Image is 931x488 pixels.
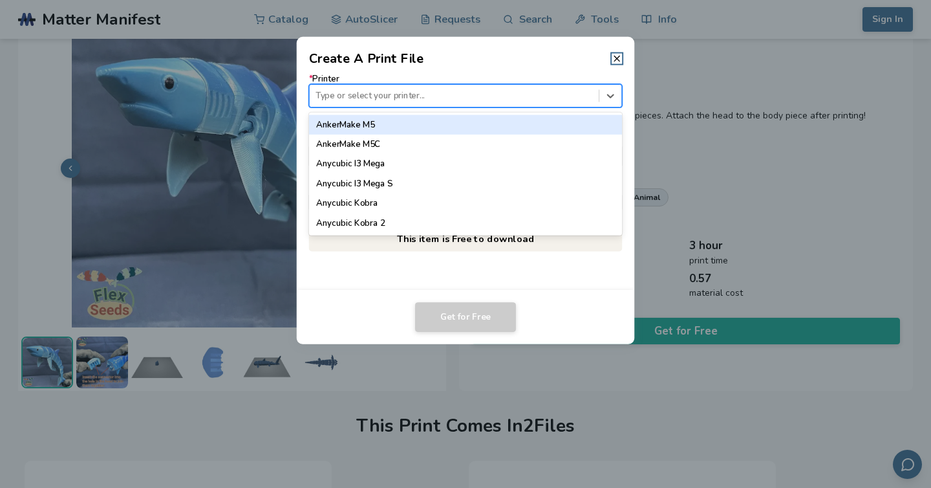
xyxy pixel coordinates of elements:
label: Printer [309,74,623,107]
div: Anycubic Kobra 2 [309,214,623,233]
div: AnkerMake M5C [309,135,623,154]
div: Anycubic I3 Mega [309,154,623,173]
button: Get for Free [415,302,516,332]
input: *PrinterType or select your printer...AnkerMake M5AnkerMake M5CAnycubic I3 MegaAnycubic I3 Mega S... [316,91,318,100]
div: Anycubic Kobra 2 Max [309,233,623,252]
div: Anycubic Kobra [309,194,623,213]
h2: Create A Print File [309,49,424,68]
div: Anycubic I3 Mega S [309,174,623,194]
p: This item is Free to download [309,226,623,251]
div: AnkerMake M5 [309,115,623,134]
